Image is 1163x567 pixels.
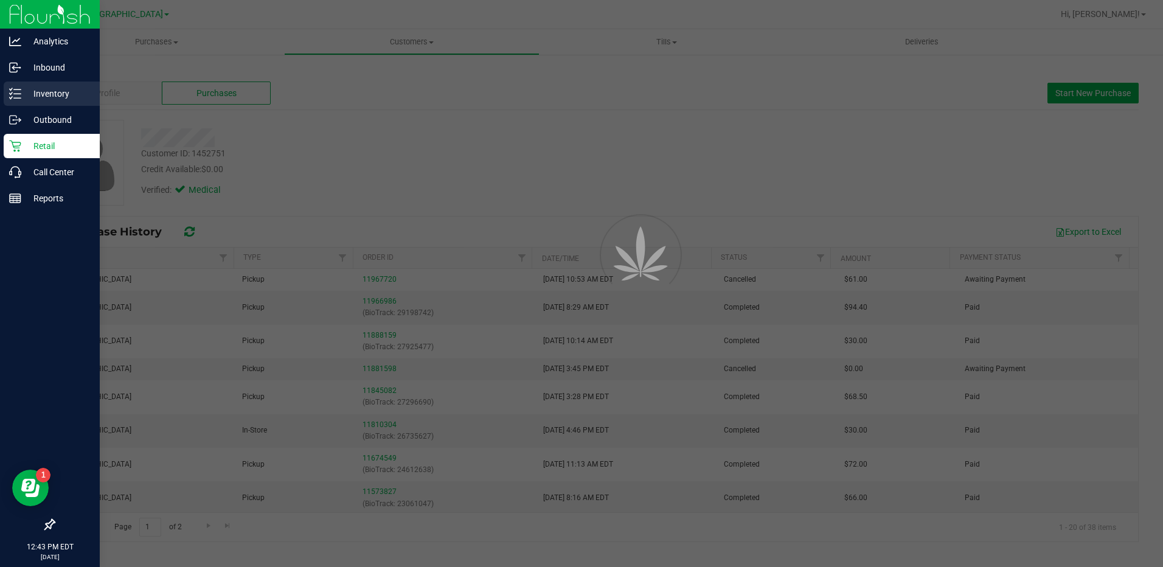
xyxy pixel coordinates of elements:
[9,88,21,100] inline-svg: Inventory
[9,114,21,126] inline-svg: Outbound
[36,468,50,482] iframe: Resource center unread badge
[9,61,21,74] inline-svg: Inbound
[21,165,94,179] p: Call Center
[5,552,94,562] p: [DATE]
[9,35,21,47] inline-svg: Analytics
[9,140,21,152] inline-svg: Retail
[21,139,94,153] p: Retail
[5,541,94,552] p: 12:43 PM EDT
[9,166,21,178] inline-svg: Call Center
[21,113,94,127] p: Outbound
[21,34,94,49] p: Analytics
[21,60,94,75] p: Inbound
[12,470,49,506] iframe: Resource center
[21,86,94,101] p: Inventory
[9,192,21,204] inline-svg: Reports
[21,191,94,206] p: Reports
